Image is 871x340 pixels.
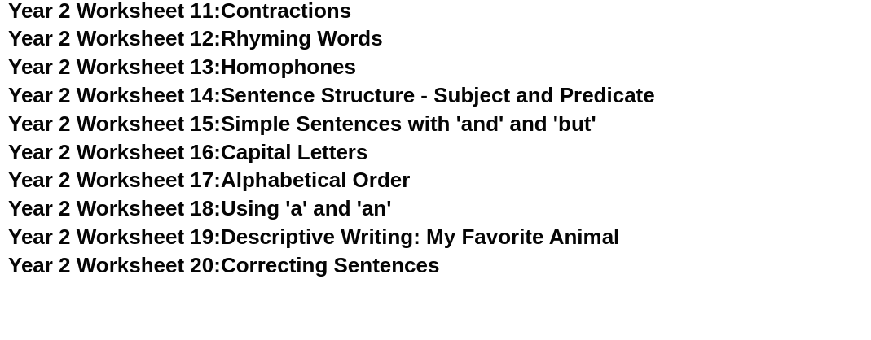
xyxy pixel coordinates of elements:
a: Year 2 Worksheet 20:Correcting Sentences [8,253,440,277]
span: Year 2 Worksheet 15: [8,111,221,136]
a: Year 2 Worksheet 14:Sentence Structure - Subject and Predicate [8,83,655,107]
a: Year 2 Worksheet 12:Rhyming Words [8,26,383,50]
a: Year 2 Worksheet 13:Homophones [8,54,356,79]
a: Year 2 Worksheet 19:Descriptive Writing: My Favorite Animal [8,224,619,249]
span: Year 2 Worksheet 13: [8,54,221,79]
span: Year 2 Worksheet 17: [8,168,221,192]
a: Year 2 Worksheet 15:Simple Sentences with 'and' and 'but' [8,111,596,136]
span: Year 2 Worksheet 14: [8,83,221,107]
a: Year 2 Worksheet 16:Capital Letters [8,140,367,164]
a: Year 2 Worksheet 18:Using 'a' and 'an' [8,196,391,220]
span: Year 2 Worksheet 18: [8,196,221,220]
span: Year 2 Worksheet 16: [8,140,221,164]
iframe: Chat Widget [600,157,871,340]
span: Year 2 Worksheet 19: [8,224,221,249]
span: Year 2 Worksheet 12: [8,26,221,50]
span: Year 2 Worksheet 20: [8,253,221,277]
a: Year 2 Worksheet 17:Alphabetical Order [8,168,410,192]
